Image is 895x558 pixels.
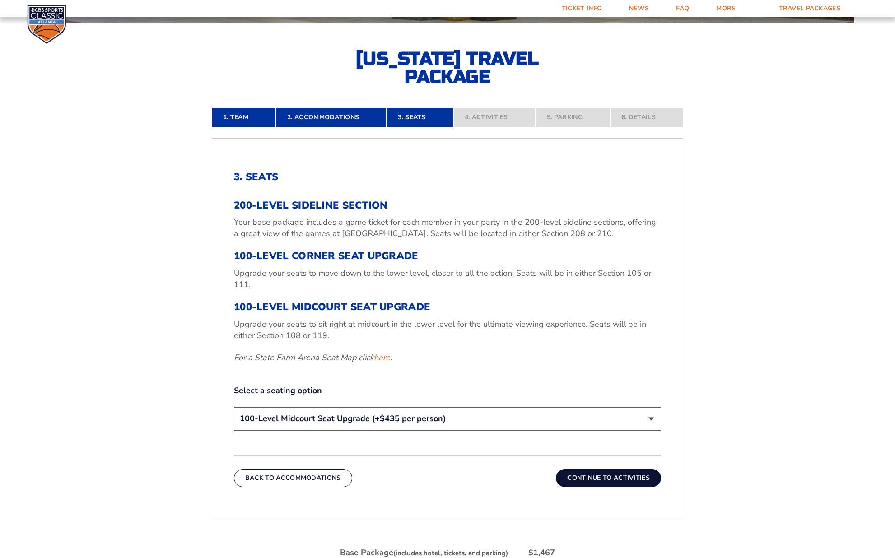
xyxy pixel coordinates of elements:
button: Continue To Activities [556,469,661,487]
img: CBS Sports Classic [27,5,66,44]
a: 1. Team [212,107,276,127]
p: Your base package includes a game ticket for each member in your party in the 200-level sideline ... [234,217,661,239]
h3: 100-Level Corner Seat Upgrade [234,250,661,262]
small: (includes hotel, tickets, and parking) [393,549,508,558]
button: Back To Accommodations [234,469,352,487]
a: here [374,352,390,363]
h3: 200-Level Sideline Section [234,200,661,211]
p: Upgrade your seats to move down to the lower level, closer to all the action. Seats will be in ei... [234,268,661,290]
em: For a State Farm Arena Seat Map click . [234,352,392,363]
h3: 100-Level Midcourt Seat Upgrade [234,301,661,313]
h2: 3. Seats [234,171,661,183]
p: Upgrade your seats to sit right at midcourt in the lower level for the ultimate viewing experienc... [234,319,661,341]
h2: [US_STATE] Travel Package [348,50,547,86]
a: 2. Accommodations [276,107,387,127]
label: Select a seating option [234,385,661,396]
